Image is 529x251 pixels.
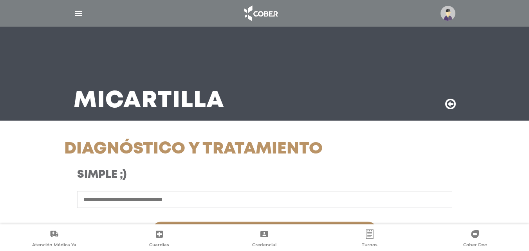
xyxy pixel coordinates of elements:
[422,229,527,249] a: Cober Doc
[212,229,317,249] a: Credencial
[77,168,315,182] h3: Simple ;)
[32,242,76,249] span: Atención Médica Ya
[252,242,276,249] span: Credencial
[441,6,455,21] img: profile-placeholder.svg
[317,229,422,249] a: Turnos
[362,242,377,249] span: Turnos
[74,9,83,18] img: Cober_menu-lines-white.svg
[74,91,224,111] h3: Mi Cartilla
[463,242,487,249] span: Cober Doc
[240,4,281,23] img: logo_cober_home-white.png
[107,229,212,249] a: Guardias
[64,139,328,159] h1: Diagnóstico y Tratamiento
[2,229,107,249] a: Atención Médica Ya
[149,242,169,249] span: Guardias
